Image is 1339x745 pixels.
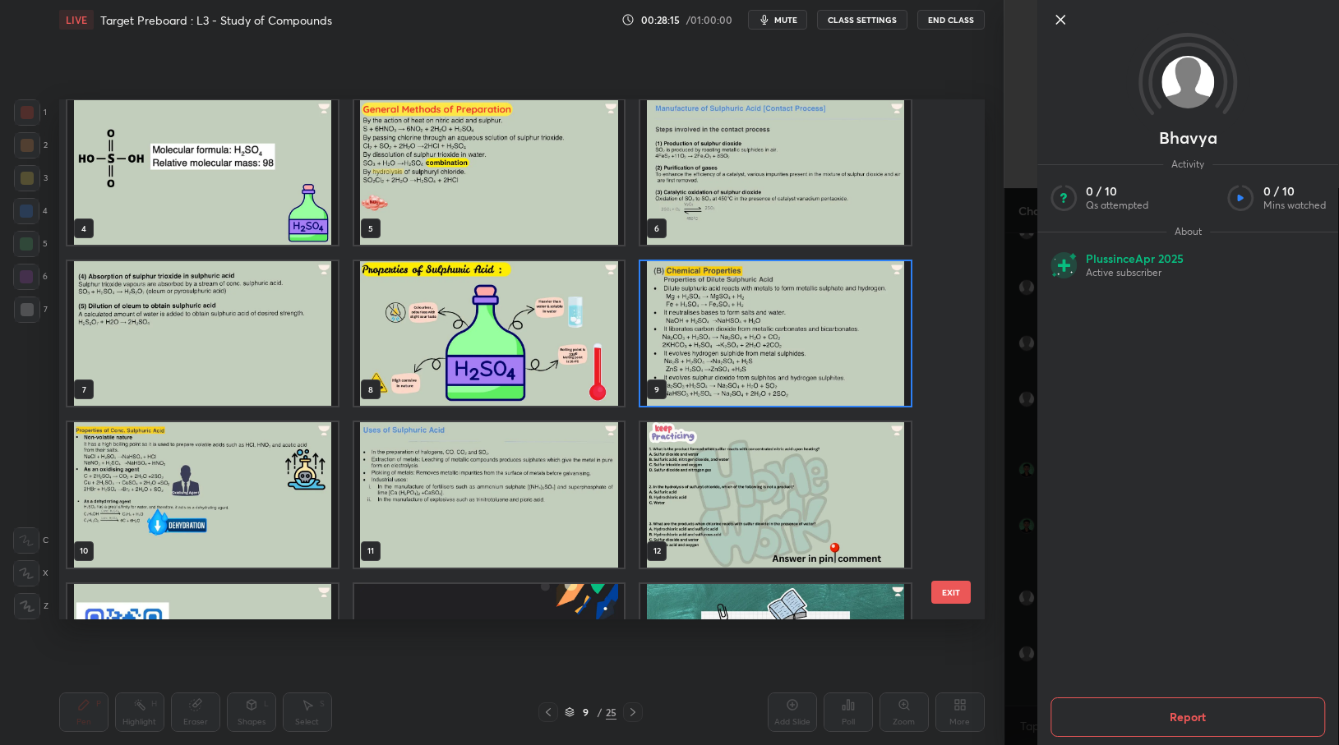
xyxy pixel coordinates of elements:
[1263,199,1326,212] p: Mins watched
[598,707,603,717] div: /
[67,583,338,728] img: 17597510101Y9IHT.pdf
[13,198,48,224] div: 4
[100,12,332,28] h4: Target Preboard : L3 - Study of Compounds
[13,231,48,257] div: 5
[640,261,911,406] img: 17597510101Y9IHT.pdf
[67,100,338,245] img: 17597510101Y9IHT.pdf
[1086,251,1184,266] p: Plus since Apr 2025
[578,707,594,717] div: 9
[1159,131,1217,145] p: Bhavya
[14,297,48,323] div: 7
[354,422,625,567] img: 17597510101Y9IHT.pdf
[13,527,48,554] div: C
[1166,225,1210,238] span: About
[817,10,907,30] button: CLASS SETTINGS
[1263,184,1326,199] p: 0 / 10
[1086,266,1184,279] p: Active subscriber
[354,100,625,245] img: 17597510101Y9IHT.pdf
[931,581,971,604] button: EXIT
[640,422,911,567] img: 17597510101Y9IHT.pdf
[774,14,797,25] span: mute
[917,10,985,30] button: End Class
[14,132,48,159] div: 2
[1163,158,1212,171] span: Activity
[59,99,956,619] div: grid
[354,583,625,728] img: ac119640-a2a9-11f0-8081-6e394b5eff8c.jpg
[1161,56,1214,108] img: default.png
[13,560,48,586] div: X
[640,100,911,245] img: 17597510101Y9IHT.pdf
[59,10,94,30] div: LIVE
[1086,199,1148,212] p: Qs attempted
[67,422,338,567] img: 17597510101Y9IHT.pdf
[67,261,338,406] img: 17597510101Y9IHT.pdf
[14,593,48,619] div: Z
[640,583,911,728] img: 17597510101Y9IHT.pdf
[606,705,616,720] div: 25
[748,10,807,30] button: mute
[1050,697,1326,737] button: Report
[14,165,48,191] div: 3
[14,99,47,126] div: 1
[1086,184,1148,199] p: 0 / 10
[354,261,625,406] img: 17597510101Y9IHT.pdf
[13,264,48,290] div: 6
